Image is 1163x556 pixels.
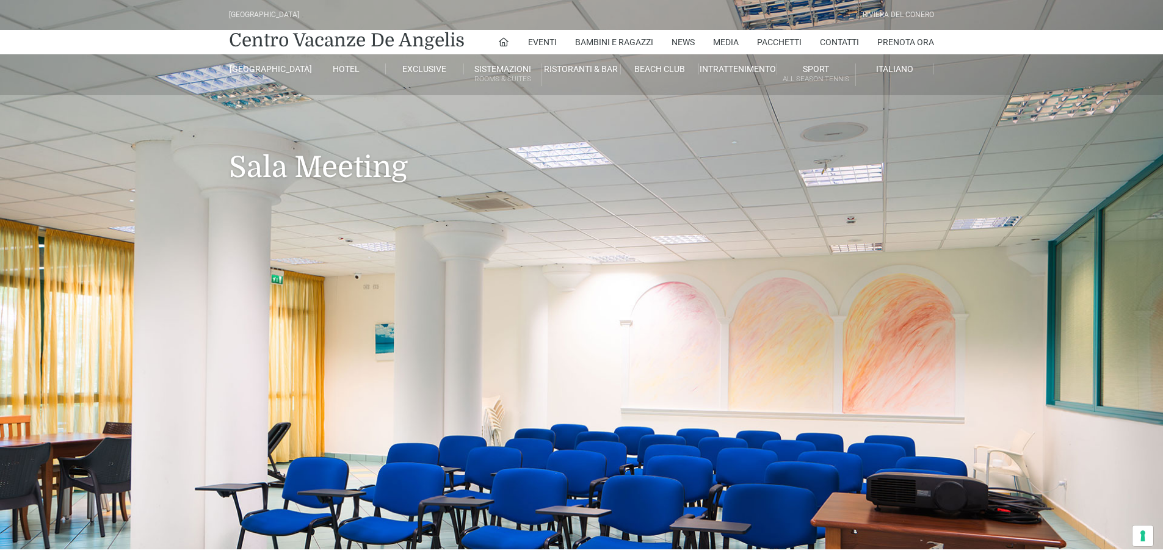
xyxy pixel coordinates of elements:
a: Bambini e Ragazzi [575,30,653,54]
a: Prenota Ora [877,30,934,54]
a: Pacchetti [757,30,802,54]
a: Eventi [528,30,557,54]
button: Le tue preferenze relative al consenso per le tecnologie di tracciamento [1132,525,1153,546]
small: Rooms & Suites [464,73,542,85]
a: Media [713,30,739,54]
a: Centro Vacanze De Angelis [229,28,465,52]
a: Intrattenimento [699,63,777,74]
a: Beach Club [621,63,699,74]
a: [GEOGRAPHIC_DATA] [229,63,307,74]
a: SistemazioniRooms & Suites [464,63,542,86]
a: Exclusive [386,63,464,74]
span: Italiano [876,64,913,74]
h1: Sala Meeting [229,95,934,203]
div: [GEOGRAPHIC_DATA] [229,9,299,21]
a: Hotel [307,63,385,74]
a: Italiano [856,63,934,74]
a: Contatti [820,30,859,54]
div: Riviera Del Conero [863,9,934,21]
a: News [672,30,695,54]
a: SportAll Season Tennis [777,63,855,86]
small: All Season Tennis [777,73,855,85]
a: Ristoranti & Bar [542,63,620,74]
